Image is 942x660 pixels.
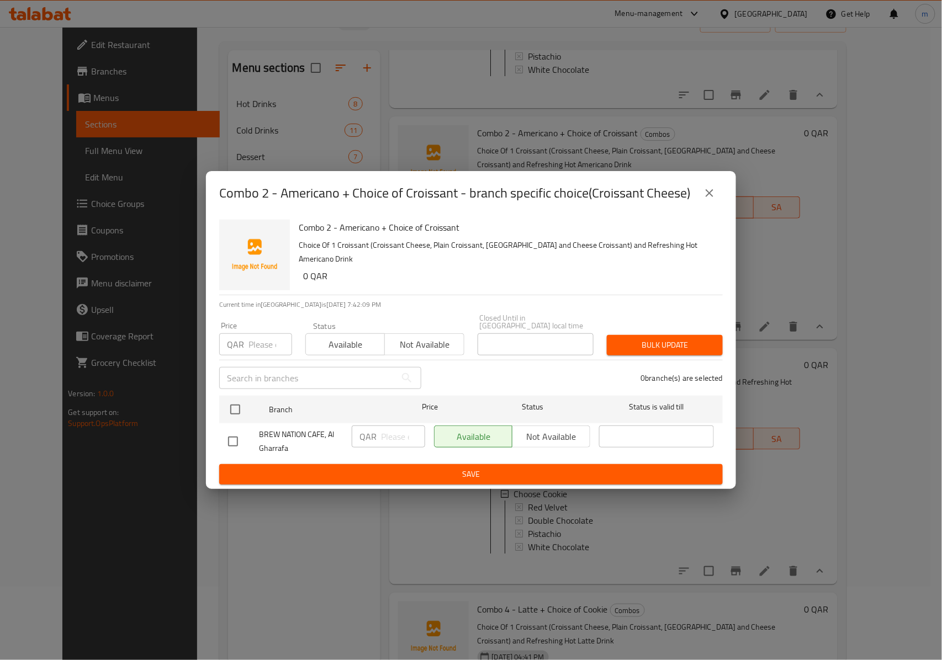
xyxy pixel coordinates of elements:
[219,184,690,202] h2: Combo 2 - Americano + Choice of Croissant - branch specific choice(Croissant Cheese)
[607,335,723,355] button: Bulk update
[228,467,714,481] span: Save
[359,430,377,443] p: QAR
[384,333,464,355] button: Not available
[219,464,723,485] button: Save
[269,403,384,417] span: Branch
[310,337,380,353] span: Available
[475,400,590,414] span: Status
[248,333,292,355] input: Please enter price
[641,372,723,384] p: 0 branche(s) are selected
[393,400,467,414] span: Price
[219,300,723,310] p: Current time in [GEOGRAPHIC_DATA] is [DATE] 7:42:09 PM
[227,338,244,351] p: QAR
[696,180,723,206] button: close
[299,238,714,266] p: Choice Of 1 Croissant (Croissant Cheese, Plain Croissant, [GEOGRAPHIC_DATA] and Cheese Croissant)...
[219,220,290,290] img: Combo 2 - Americano + Choice of Croissant
[219,367,396,389] input: Search in branches
[299,220,714,235] h6: Combo 2 - Americano + Choice of Croissant
[381,425,425,448] input: Please enter price
[259,428,343,455] span: BREW NATION CAFE, Al Gharrafa
[616,338,714,352] span: Bulk update
[305,333,385,355] button: Available
[303,268,714,284] h6: 0 QAR
[599,400,714,414] span: Status is valid till
[389,337,459,353] span: Not available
